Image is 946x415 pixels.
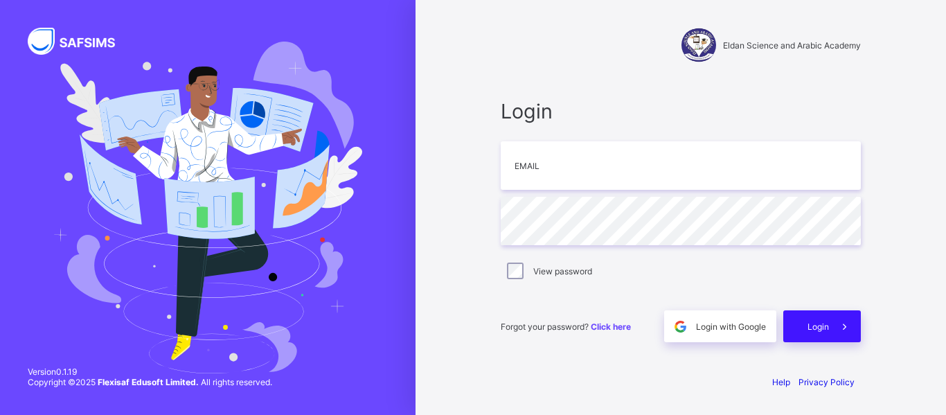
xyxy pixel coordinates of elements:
[798,377,855,387] a: Privacy Policy
[807,321,829,332] span: Login
[501,321,631,332] span: Forgot your password?
[501,99,861,123] span: Login
[533,266,592,276] label: View password
[591,321,631,332] a: Click here
[696,321,766,332] span: Login with Google
[772,377,790,387] a: Help
[53,42,362,373] img: Hero Image
[28,367,272,377] span: Version 0.1.19
[28,377,272,387] span: Copyright © 2025 All rights reserved.
[723,40,861,51] span: Eldan Science and Arabic Academy
[98,377,199,387] strong: Flexisaf Edusoft Limited.
[28,28,132,55] img: SAFSIMS Logo
[672,319,688,335] img: google.396cfc9801f0270233282035f929180a.svg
